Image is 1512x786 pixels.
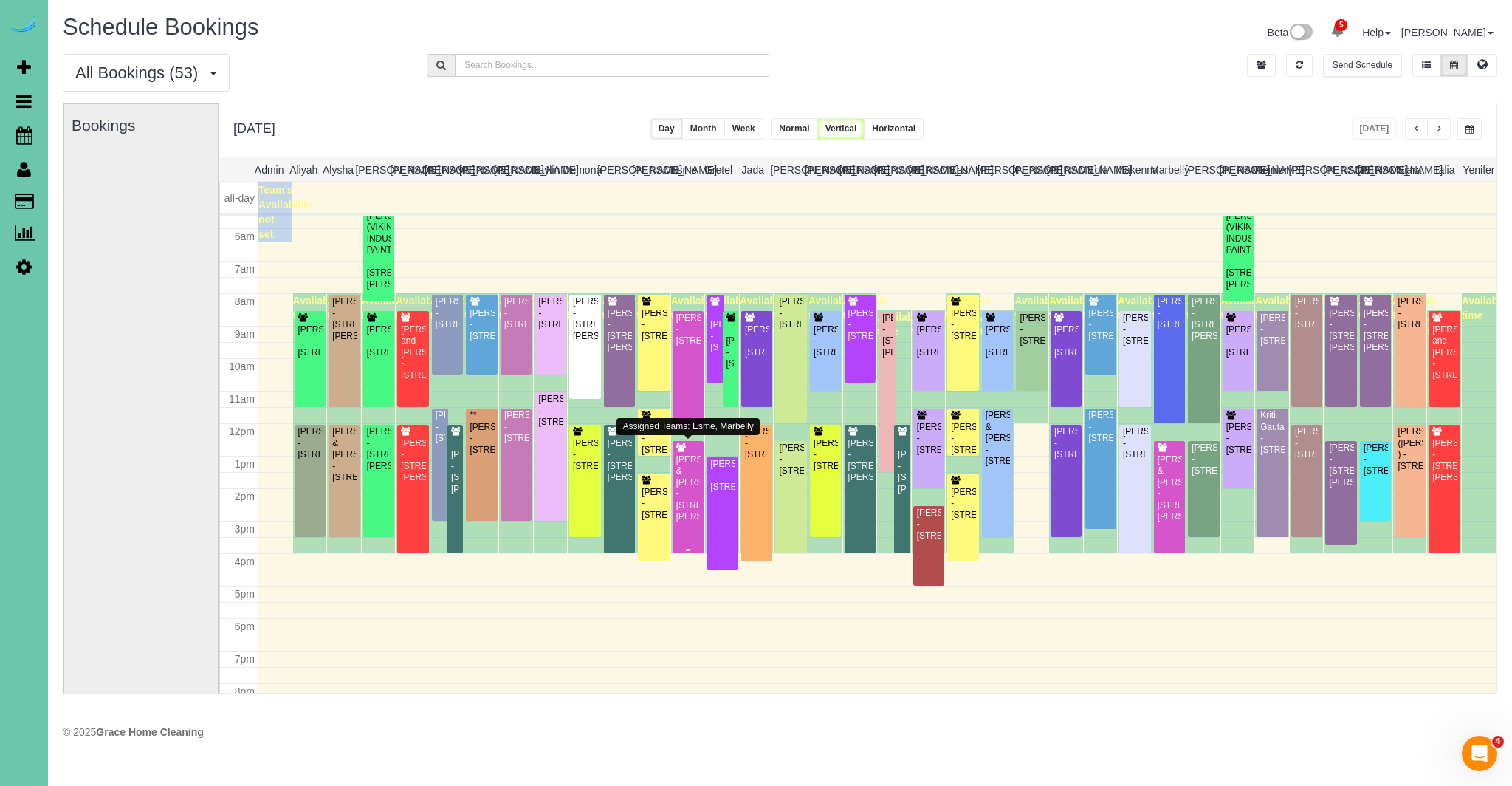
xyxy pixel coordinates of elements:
span: Available time [808,295,853,321]
th: [PERSON_NAME] [390,159,425,181]
div: [PERSON_NAME] - [STREET_ADDRESS] [1294,296,1319,330]
span: Available time [293,295,338,321]
span: Available time [1084,295,1129,321]
div: [PERSON_NAME] and [PERSON_NAME] - [STREET_ADDRESS] [1432,324,1457,381]
span: Available time [362,295,407,321]
span: Team's Availability not set. [258,184,312,240]
span: Available time [671,295,716,321]
div: [PERSON_NAME] - [STREET_ADDRESS] [916,508,941,541]
span: 7pm [235,653,255,665]
div: [PERSON_NAME] - [STREET_ADDRESS] [1398,296,1423,330]
button: Day [650,118,683,140]
div: [PERSON_NAME] - [STREET_ADDRESS] [504,410,529,444]
div: [PERSON_NAME] - [STREET_ADDRESS] [504,296,529,330]
th: [PERSON_NAME] [908,159,943,181]
div: [PERSON_NAME] - [STREET_ADDRESS][PERSON_NAME] [400,438,425,484]
div: © 2025 [63,725,1497,739]
button: Horizontal [864,118,924,140]
span: 10am [229,360,255,372]
div: **[PERSON_NAME] - [STREET_ADDRESS] [469,410,494,456]
span: Available time [980,311,1025,338]
span: Available time [1152,295,1197,321]
th: [PERSON_NAME] [425,159,459,181]
div: [PERSON_NAME] - [STREET_ADDRESS] [1019,312,1044,346]
div: [PERSON_NAME] - [STREET_ADDRESS] [1157,296,1182,330]
th: Lola [1082,159,1116,181]
span: 2pm [235,491,255,502]
span: Available time [1393,295,1438,321]
th: [PERSON_NAME] [805,159,839,181]
span: Available time [636,295,681,321]
span: 9am [235,328,255,340]
span: All Bookings (53) [75,64,205,82]
span: Available time [1427,311,1472,338]
th: [PERSON_NAME] [1185,159,1220,181]
div: [PERSON_NAME] - [STREET_ADDRESS] [469,308,494,342]
div: [PERSON_NAME] & [PERSON_NAME] - [STREET_ADDRESS][PERSON_NAME] [1157,454,1182,523]
div: [PERSON_NAME] - [STREET_ADDRESS][PERSON_NAME] [331,296,357,342]
div: [PERSON_NAME] - [STREET_ADDRESS] [916,422,941,456]
th: Yenifer [1461,159,1496,181]
span: Available time [464,295,509,321]
div: [PERSON_NAME] - [STREET_ADDRESS] [1122,312,1147,346]
div: [PERSON_NAME] - [STREET_ADDRESS][PERSON_NAME] [1191,296,1216,342]
div: [PERSON_NAME] & [PERSON_NAME] - [STREET_ADDRESS] [985,410,1010,467]
div: [PERSON_NAME] - [STREET_ADDRESS] [813,324,838,358]
span: 11am [229,393,255,405]
div: [PERSON_NAME] & [PERSON_NAME] - [STREET_ADDRESS] [331,426,357,483]
div: [PERSON_NAME] - [STREET_ADDRESS] [1294,426,1319,460]
th: Esme [667,159,701,181]
div: [PERSON_NAME] - [STREET_ADDRESS] [1226,324,1251,358]
div: [PERSON_NAME] - [STREET_ADDRESS][PERSON_NAME] [572,296,597,342]
div: [PERSON_NAME] - [STREET_ADDRESS] [641,487,666,521]
div: [PERSON_NAME] - [STREET_ADDRESS][PERSON_NAME] [848,438,873,484]
span: Available time [499,295,544,321]
a: 5 [1323,15,1352,47]
button: All Bookings (53) [63,54,230,92]
img: Automaid Logo [9,15,38,35]
div: [PERSON_NAME] - [STREET_ADDRESS] [1088,410,1113,444]
div: [PERSON_NAME] - [STREET_ADDRESS][PERSON_NAME] [1363,308,1388,354]
a: [PERSON_NAME] [1401,27,1494,38]
th: [PERSON_NAME] [1288,159,1323,181]
span: Available time [1221,295,1266,321]
div: [PERSON_NAME] - [STREET_ADDRESS][PERSON_NAME] [607,308,632,354]
div: [PERSON_NAME] - [STREET_ADDRESS] [298,426,323,460]
th: [PERSON_NAME] [1358,159,1392,181]
div: [PERSON_NAME] - [STREET_ADDRESS][PERSON_NAME] [1432,438,1457,484]
th: [PERSON_NAME] [459,159,494,181]
th: Gretel [701,159,736,181]
div: [PERSON_NAME] - [STREET_ADDRESS] [1088,308,1113,342]
div: [PERSON_NAME] - [STREET_ADDRESS] [1054,324,1079,358]
div: [PERSON_NAME] - [STREET_ADDRESS][PERSON_NAME] [1328,308,1353,354]
th: [PERSON_NAME] [1323,159,1358,181]
th: Reinier [1254,159,1289,181]
th: [PERSON_NAME] [1047,159,1082,181]
div: [PERSON_NAME] - [STREET_ADDRESS] [744,324,769,358]
div: [PERSON_NAME] - [STREET_ADDRESS] [538,394,563,428]
span: Available time [912,311,957,338]
span: Available time [705,295,750,321]
div: [PERSON_NAME] - [STREET_ADDRESS] [435,410,445,444]
span: Available time [602,295,647,321]
button: Week [724,118,763,140]
span: Available time [534,295,579,321]
iframe: Intercom live chat [1462,736,1497,771]
span: Available time [774,295,819,321]
div: [PERSON_NAME] - [STREET_ADDRESS][PERSON_NAME] [882,312,892,358]
div: [PERSON_NAME] - [STREET_ADDRESS] [538,296,563,330]
span: 4 [1492,736,1504,748]
th: Makenna [1116,159,1150,181]
div: [PERSON_NAME] - [STREET_ADDRESS] [1122,426,1147,460]
span: Available time [946,295,991,321]
span: Available time [1462,295,1507,321]
span: Available time [877,311,922,338]
div: [PERSON_NAME] - [STREET_ADDRESS] [1054,426,1079,460]
button: Normal [771,118,817,140]
h2: [DATE] [233,118,275,137]
span: 4pm [235,556,255,567]
div: [PERSON_NAME] - [STREET_ADDRESS] [435,296,460,330]
th: [PERSON_NAME] [839,159,874,181]
div: [PERSON_NAME] - [STREET_ADDRESS] [709,459,735,493]
input: Search Bookings.. [455,54,769,77]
